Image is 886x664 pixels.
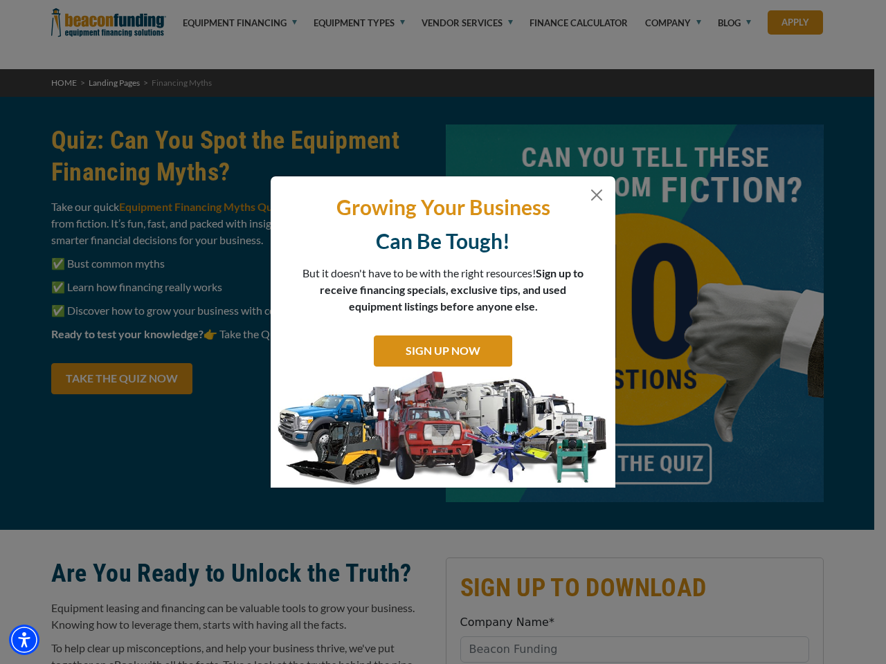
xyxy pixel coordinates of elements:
span: Sign up to receive financing specials, exclusive tips, and used equipment listings before anyone ... [320,266,584,313]
button: Close [588,187,605,203]
a: SIGN UP NOW [374,335,512,367]
div: Accessibility Menu [9,625,39,655]
img: subscribe-modal.jpg [271,370,615,488]
p: Growing Your Business [281,194,605,221]
p: Can Be Tough! [281,228,605,255]
p: But it doesn't have to be with the right resources! [302,265,584,315]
